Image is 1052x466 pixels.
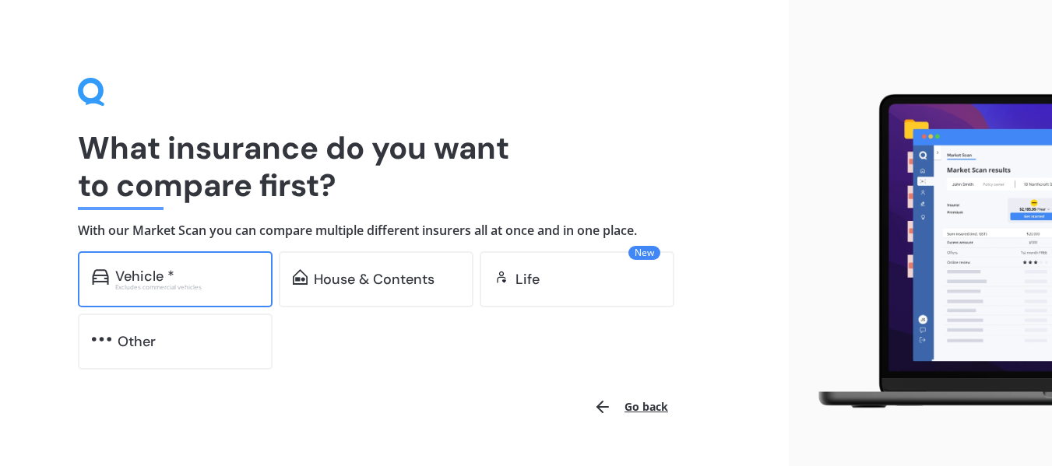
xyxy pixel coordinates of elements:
span: New [628,246,660,260]
img: life.f720d6a2d7cdcd3ad642.svg [494,269,509,285]
img: laptop.webp [801,87,1052,415]
div: Other [118,334,156,349]
button: Go back [584,388,677,426]
div: House & Contents [314,272,435,287]
h4: With our Market Scan you can compare multiple different insurers all at once and in one place. [78,222,711,239]
img: home-and-contents.b802091223b8502ef2dd.svg [293,269,308,285]
img: car.f15378c7a67c060ca3f3.svg [92,269,109,285]
div: Excludes commercial vehicles [115,284,259,290]
img: other.81dba5aafe580aa69f38.svg [92,331,111,347]
h1: What insurance do you want to compare first? [78,129,711,204]
div: Life [515,272,540,287]
div: Vehicle * [115,268,174,284]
